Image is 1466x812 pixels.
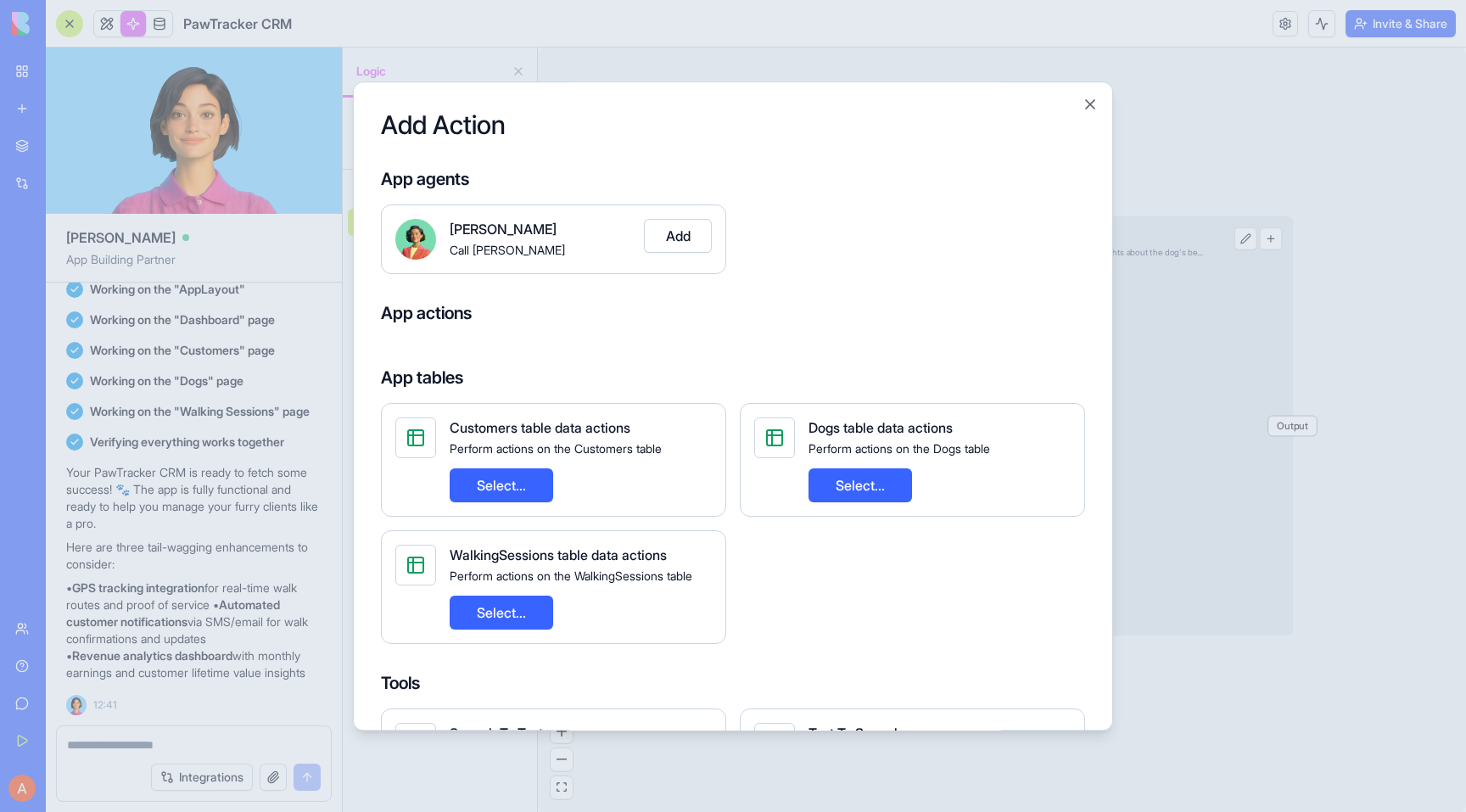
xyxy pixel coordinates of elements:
button: Close [1082,96,1099,113]
button: Add [644,219,712,253]
button: Select... [450,468,553,502]
h4: App agents [381,167,1085,191]
span: Text To Speech [809,725,902,742]
span: Speech To Text [450,725,543,742]
h2: Add Action [381,109,1085,140]
button: Select... [450,596,553,630]
span: WalkingSessions table data actions [450,546,667,563]
h4: App actions [381,301,1085,325]
span: Call [PERSON_NAME] [450,243,565,257]
h4: App tables [381,366,1085,389]
span: Perform actions on the Dogs table [809,441,990,456]
span: [PERSON_NAME] [450,221,557,238]
span: Perform actions on the Customers table [450,441,662,456]
span: Dogs table data actions [809,419,953,436]
span: Customers table data actions [450,419,630,436]
span: Perform actions on the WalkingSessions table [450,568,692,583]
button: Select... [809,468,912,502]
h4: Tools [381,671,1085,695]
